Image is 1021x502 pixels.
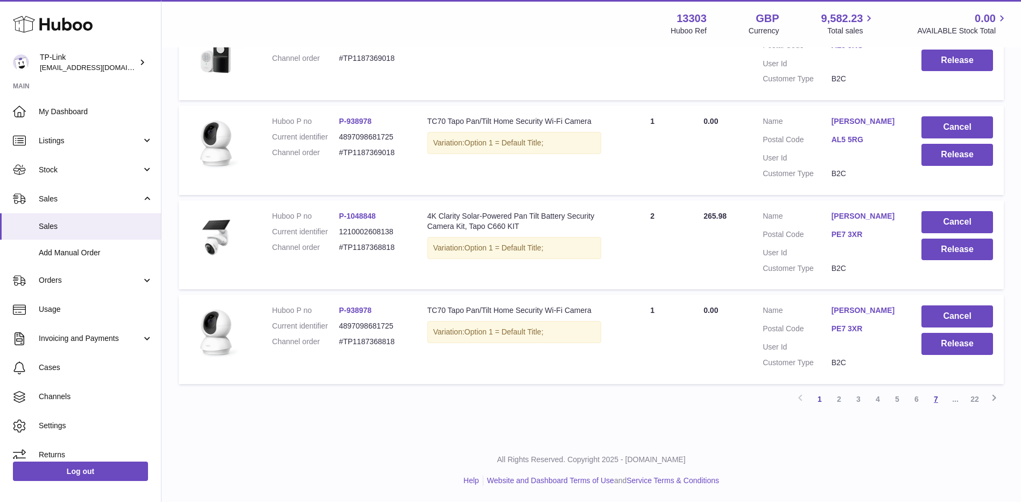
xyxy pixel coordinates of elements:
[339,306,372,315] a: P-938978
[832,74,900,84] dd: B2C
[921,305,993,327] button: Cancel
[427,321,602,343] div: Variation:
[612,11,693,101] td: 1
[483,476,719,486] li: and
[189,211,243,265] img: Tapo_C660_KIT_EU_1.0_overview_01_large_20250408025139g.jpg
[677,11,707,26] strong: 13303
[763,342,832,352] dt: User Id
[339,148,406,158] dd: #TP1187369018
[39,304,153,315] span: Usage
[39,221,153,232] span: Sales
[832,358,900,368] dd: B2C
[946,389,965,409] span: ...
[763,263,832,274] dt: Customer Type
[921,144,993,166] button: Release
[612,200,693,290] td: 2
[832,211,900,221] a: [PERSON_NAME]
[189,116,243,170] img: TC70_Overview__01_large_1600141473597r.png
[832,263,900,274] dd: B2C
[671,26,707,36] div: Huboo Ref
[427,211,602,232] div: 4K Clarity Solar-Powered Pan Tilt Battery Security Camera Kit, Tapo C660 KIT
[13,54,29,71] img: gaby.chen@tp-link.com
[832,305,900,316] a: [PERSON_NAME]
[763,59,832,69] dt: User Id
[13,462,148,481] a: Log out
[272,116,339,127] dt: Huboo P no
[39,275,142,285] span: Orders
[917,26,1008,36] span: AVAILABLE Stock Total
[921,50,993,72] button: Release
[339,117,372,125] a: P-938978
[339,212,376,220] a: P-1048848
[821,11,876,36] a: 9,582.23 Total sales
[703,306,718,315] span: 0.00
[464,243,544,252] span: Option 1 = Default Title;
[810,389,829,409] a: 1
[756,11,779,26] strong: GBP
[921,333,993,355] button: Release
[272,337,339,347] dt: Channel order
[832,135,900,145] a: AL5 5RG
[917,11,1008,36] a: 0.00 AVAILABLE Stock Total
[612,106,693,195] td: 1
[763,74,832,84] dt: Customer Type
[427,116,602,127] div: TC70 Tapo Pan/Tilt Home Security Wi-Fi Camera
[832,324,900,334] a: PE7 3XR
[189,22,243,76] img: 133031727278049.jpg
[463,476,479,485] a: Help
[921,211,993,233] button: Cancel
[487,476,614,485] a: Website and Dashboard Terms of Use
[40,63,158,72] span: [EMAIL_ADDRESS][DOMAIN_NAME]
[921,116,993,138] button: Cancel
[763,116,832,129] dt: Name
[272,148,339,158] dt: Channel order
[849,389,868,409] a: 3
[832,116,900,127] a: [PERSON_NAME]
[703,212,727,220] span: 265.98
[272,211,339,221] dt: Huboo P no
[749,26,779,36] div: Currency
[763,305,832,318] dt: Name
[921,239,993,261] button: Release
[827,26,875,36] span: Total sales
[763,135,832,148] dt: Postal Code
[626,476,719,485] a: Service Terms & Conditions
[763,248,832,258] dt: User Id
[39,362,153,373] span: Cases
[39,136,142,146] span: Listings
[703,117,718,125] span: 0.00
[40,52,137,73] div: TP-Link
[427,237,602,259] div: Variation:
[868,389,888,409] a: 4
[821,11,863,26] span: 9,582.23
[763,358,832,368] dt: Customer Type
[339,53,406,64] dd: #TP1187369018
[926,389,946,409] a: 7
[339,337,406,347] dd: #TP1187368818
[339,321,406,331] dd: 4897098681725
[464,327,544,336] span: Option 1 = Default Title;
[339,132,406,142] dd: 4897098681725
[39,333,142,344] span: Invoicing and Payments
[763,229,832,242] dt: Postal Code
[763,324,832,337] dt: Postal Code
[907,389,926,409] a: 6
[763,153,832,163] dt: User Id
[39,165,142,175] span: Stock
[829,389,849,409] a: 2
[763,211,832,224] dt: Name
[965,389,984,409] a: 22
[888,389,907,409] a: 5
[170,455,1012,465] p: All Rights Reserved. Copyright 2025 - [DOMAIN_NAME]
[832,169,900,179] dd: B2C
[272,305,339,316] dt: Huboo P no
[464,138,544,147] span: Option 1 = Default Title;
[272,242,339,253] dt: Channel order
[339,227,406,237] dd: 1210002608138
[272,132,339,142] dt: Current identifier
[39,194,142,204] span: Sales
[39,421,153,431] span: Settings
[612,295,693,384] td: 1
[427,132,602,154] div: Variation:
[272,53,339,64] dt: Channel order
